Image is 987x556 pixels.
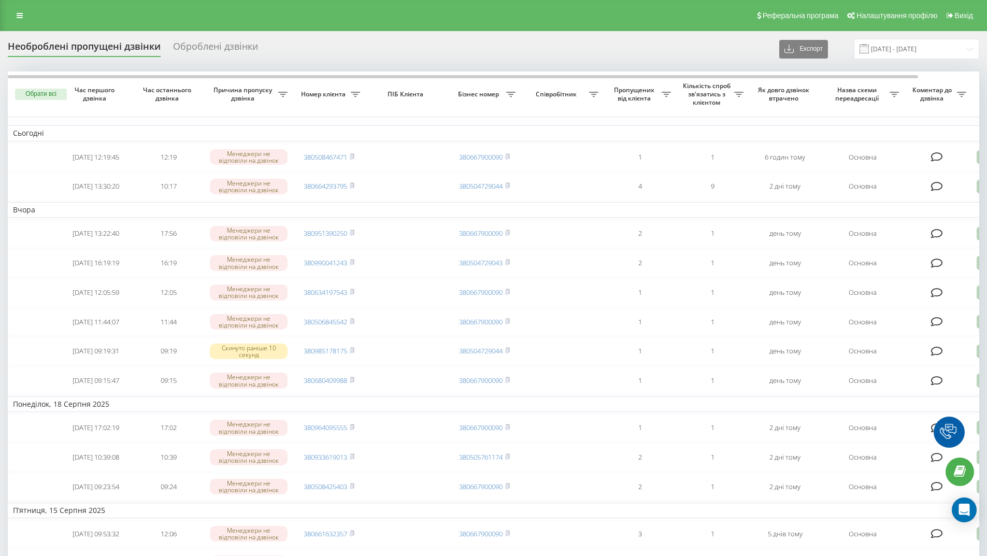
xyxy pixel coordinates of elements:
div: Менеджери не відповіли на дзвінок [210,526,288,541]
div: Менеджери не відповіли на дзвінок [210,149,288,165]
td: Основна [821,144,904,171]
td: 10:17 [132,173,205,200]
td: 1 [676,220,749,247]
a: 380667900090 [459,317,503,326]
a: 380667900090 [459,288,503,297]
td: 1 [676,279,749,306]
a: 380667900090 [459,229,503,238]
span: Як довго дзвінок втрачено [757,86,813,102]
td: 4 [604,173,676,200]
a: 380508467471 [304,152,347,162]
button: Обрати всі [15,89,67,100]
td: 2 [604,444,676,471]
a: 380933619013 [304,452,347,462]
td: 2 дні тому [749,414,821,441]
td: день тому [749,308,821,336]
td: 1 [676,144,749,171]
td: Основна [821,520,904,548]
td: Основна [821,444,904,471]
td: 17:02 [132,414,205,441]
td: Основна [821,279,904,306]
span: Причина пропуску дзвінка [210,86,278,102]
td: 09:19 [132,337,205,365]
button: Експорт [779,40,828,59]
td: [DATE] 09:15:47 [60,367,132,394]
td: 6 годин тому [749,144,821,171]
span: ПІБ Клієнта [374,90,439,98]
a: 380667900090 [459,376,503,385]
td: Основна [821,367,904,394]
span: Реферальна програма [763,11,839,20]
td: [DATE] 09:23:54 [60,473,132,501]
td: [DATE] 12:19:45 [60,144,132,171]
td: 1 [676,337,749,365]
div: Менеджери не відповіли на дзвінок [210,420,288,435]
a: 380504729043 [459,258,503,267]
div: Менеджери не відповіли на дзвінок [210,284,288,300]
td: 1 [604,414,676,441]
td: 1 [676,249,749,277]
td: 11:44 [132,308,205,336]
td: Основна [821,337,904,365]
td: [DATE] 16:19:19 [60,249,132,277]
td: [DATE] 09:53:32 [60,520,132,548]
a: 380664293795 [304,181,347,191]
div: Менеджери не відповіли на дзвінок [210,314,288,330]
a: 380634197543 [304,288,347,297]
td: 2 дні тому [749,473,821,501]
a: 380964095555 [304,423,347,432]
span: Вихід [955,11,973,20]
a: 380667900090 [459,529,503,538]
span: Співробітник [526,90,589,98]
td: 2 дні тому [749,173,821,200]
td: 2 дні тому [749,444,821,471]
td: Основна [821,249,904,277]
td: 12:19 [132,144,205,171]
td: 9 [676,173,749,200]
td: [DATE] 09:19:31 [60,337,132,365]
span: Бізнес номер [453,90,506,98]
a: 380680409988 [304,376,347,385]
div: Менеджери не відповіли на дзвінок [210,255,288,270]
a: 380951390250 [304,229,347,238]
div: Менеджери не відповіли на дзвінок [210,226,288,241]
span: Пропущених від клієнта [609,86,662,102]
td: [DATE] 13:30:20 [60,173,132,200]
a: 380661632357 [304,529,347,538]
td: день тому [749,337,821,365]
td: [DATE] 12:05:59 [60,279,132,306]
span: Час першого дзвінка [68,86,124,102]
div: Оброблені дзвінки [173,41,258,57]
td: [DATE] 13:22:40 [60,220,132,247]
td: 3 [604,520,676,548]
td: 1 [676,367,749,394]
td: Основна [821,220,904,247]
a: 380504729044 [459,346,503,355]
span: Номер клієнта [298,90,351,98]
a: 380667900090 [459,152,503,162]
td: день тому [749,220,821,247]
td: день тому [749,367,821,394]
td: 16:19 [132,249,205,277]
span: Час останнього дзвінка [140,86,196,102]
span: Налаштування профілю [856,11,937,20]
td: 1 [676,473,749,501]
td: 1 [676,414,749,441]
td: Основна [821,473,904,501]
td: 2 [604,249,676,277]
td: 09:15 [132,367,205,394]
div: Менеджери не відповіли на дзвінок [210,373,288,388]
div: Необроблені пропущені дзвінки [8,41,161,57]
div: Менеджери не відповіли на дзвінок [210,449,288,465]
span: Коментар до дзвінка [909,86,957,102]
td: день тому [749,279,821,306]
a: 380990041243 [304,258,347,267]
td: Основна [821,173,904,200]
a: 380506845542 [304,317,347,326]
td: 12:05 [132,279,205,306]
td: 1 [676,308,749,336]
td: Основна [821,414,904,441]
td: [DATE] 10:39:08 [60,444,132,471]
td: [DATE] 17:02:19 [60,414,132,441]
td: 1 [604,279,676,306]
